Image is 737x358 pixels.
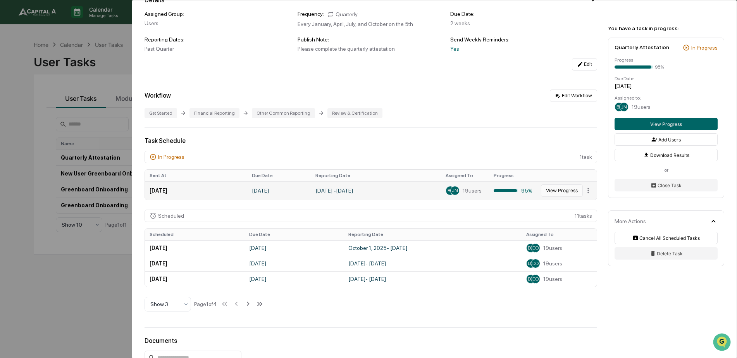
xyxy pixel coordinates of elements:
[145,240,244,256] td: [DATE]
[145,46,291,52] div: Past Quarter
[532,245,539,251] span: DD
[53,95,99,108] a: 🗄️Attestations
[145,256,244,271] td: [DATE]
[145,210,597,222] div: 11 task s
[344,271,522,287] td: [DATE] - [DATE]
[615,179,718,191] button: Close Task
[298,46,444,52] div: Please complete the quarterly attestation
[145,181,247,200] td: [DATE]
[615,167,718,173] div: or
[252,108,315,118] div: Other Common Reporting
[145,108,177,118] div: Get Started
[145,20,291,26] div: Users
[8,98,14,105] div: 🖐️
[615,95,718,101] div: Assigned to:
[245,256,344,271] td: [DATE]
[145,137,597,145] div: Task Schedule
[448,188,453,193] span: BD
[145,92,171,99] div: Workflow
[450,46,597,52] div: Yes
[572,58,597,71] button: Edit
[298,36,444,43] div: Publish Note:
[615,118,718,130] button: View Progress
[532,261,539,266] span: DD
[712,332,733,353] iframe: Open customer support
[5,109,52,123] a: 🔎Data Lookup
[247,170,311,181] th: Due Date
[327,108,382,118] div: Review & Certification
[8,16,141,29] p: How can we help?
[311,181,441,200] td: [DATE] - [DATE]
[615,133,718,146] button: Add Users
[194,301,217,307] div: Page 1 of 4
[450,11,597,17] div: Due Date:
[327,11,358,18] div: Quarterly
[615,57,718,63] div: Progress
[632,104,651,110] span: 19 users
[245,240,344,256] td: [DATE]
[145,271,244,287] td: [DATE]
[543,260,562,267] span: 19 users
[344,240,522,256] td: October 1, 2025 - [DATE]
[55,131,94,137] a: Powered byPylon
[441,170,489,181] th: Assigned To
[615,44,669,50] div: Quarterly Attestation
[245,229,344,240] th: Due Date
[15,98,50,105] span: Preclearance
[8,113,14,119] div: 🔎
[452,188,458,193] span: JN
[56,98,62,105] div: 🗄️
[64,98,96,105] span: Attestations
[132,62,141,71] button: Start new chat
[145,11,291,17] div: Assigned Group:
[543,245,562,251] span: 19 users
[691,45,718,51] div: In Progress
[247,181,311,200] td: [DATE]
[298,21,444,27] div: Every January, April, July, and October on the 5th
[615,218,646,224] div: More Actions
[145,229,244,240] th: Scheduled
[26,67,98,73] div: We're available if you need us!
[616,104,622,110] span: BD
[615,247,718,260] button: Delete Task
[145,170,247,181] th: Sent At
[344,256,522,271] td: [DATE] - [DATE]
[522,229,597,240] th: Assigned To
[621,104,627,110] span: JN
[550,89,597,102] button: Edit Workflow
[541,184,583,197] button: View Progress
[615,83,718,89] div: [DATE]
[528,261,534,266] span: DD
[189,108,239,118] div: Financial Reporting
[615,232,718,244] button: Cancel All Scheduled Tasks
[158,154,184,160] div: In Progress
[543,276,562,282] span: 19 users
[145,36,291,43] div: Reporting Dates:
[528,276,534,282] span: DD
[655,64,664,70] div: 95%
[532,276,539,282] span: DD
[245,271,344,287] td: [DATE]
[615,76,718,81] div: Due Date:
[494,188,532,194] div: 95%
[145,337,597,344] div: Documents
[145,151,597,163] div: 1 task
[311,170,441,181] th: Reporting Date
[608,25,724,31] div: You have a task in progress:
[489,170,537,181] th: Progress
[615,149,718,161] button: Download Results
[528,245,534,251] span: DD
[15,112,49,120] span: Data Lookup
[298,11,324,18] div: Frequency:
[463,188,482,194] span: 19 users
[450,20,597,26] div: 2 weeks
[8,59,22,73] img: 1746055101610-c473b297-6a78-478c-a979-82029cc54cd1
[77,131,94,137] span: Pylon
[5,95,53,108] a: 🖐️Preclearance
[26,59,127,67] div: Start new chat
[450,36,597,43] div: Send Weekly Reminders:
[344,229,522,240] th: Reporting Date
[158,213,184,219] div: Scheduled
